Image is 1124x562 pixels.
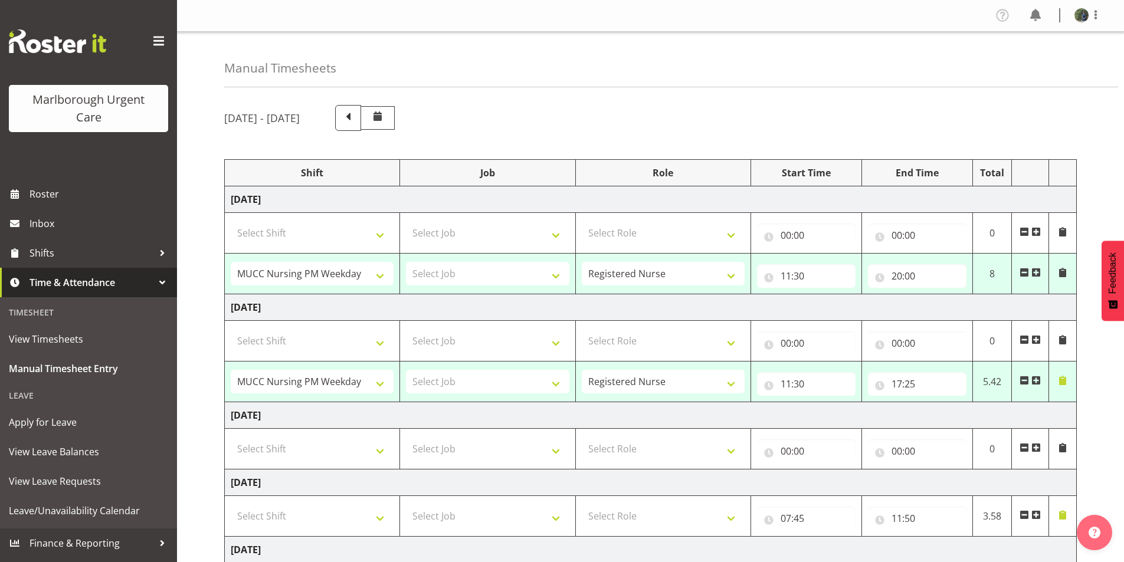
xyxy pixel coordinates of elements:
[9,443,168,461] span: View Leave Balances
[9,472,168,490] span: View Leave Requests
[757,224,856,247] input: Click to select...
[1074,8,1089,22] img: gloria-varghese83ea2632f453239292d4b008d7aa8107.png
[30,244,153,262] span: Shifts
[224,111,300,124] h5: [DATE] - [DATE]
[757,264,856,288] input: Click to select...
[231,166,394,180] div: Shift
[225,294,1077,321] td: [DATE]
[30,185,171,203] span: Roster
[30,274,153,291] span: Time & Attendance
[972,496,1012,537] td: 3.58
[972,213,1012,254] td: 0
[972,429,1012,469] td: 0
[9,330,168,348] span: View Timesheets
[757,166,856,180] div: Start Time
[1102,241,1124,321] button: Feedback - Show survey
[868,331,966,355] input: Click to select...
[1089,527,1100,538] img: help-xxl-2.png
[868,507,966,530] input: Click to select...
[3,354,174,383] a: Manual Timesheet Entry
[868,264,966,288] input: Click to select...
[972,254,1012,294] td: 8
[3,437,174,466] a: View Leave Balances
[868,372,966,396] input: Click to select...
[224,61,336,75] h4: Manual Timesheets
[757,331,856,355] input: Click to select...
[757,372,856,396] input: Click to select...
[972,361,1012,402] td: 5.42
[868,166,966,180] div: End Time
[3,466,174,496] a: View Leave Requests
[406,166,569,180] div: Job
[9,502,168,520] span: Leave/Unavailability Calendar
[582,166,745,180] div: Role
[3,407,174,437] a: Apply for Leave
[868,439,966,463] input: Click to select...
[979,166,1006,180] div: Total
[9,360,168,377] span: Manual Timesheet Entry
[30,534,153,552] span: Finance & Reporting
[225,402,1077,429] td: [DATE]
[225,186,1077,213] td: [DATE]
[757,507,856,530] input: Click to select...
[3,383,174,407] div: Leave
[225,469,1077,496] td: [DATE]
[3,324,174,354] a: View Timesheets
[972,321,1012,361] td: 0
[3,496,174,525] a: Leave/Unavailability Calendar
[757,439,856,463] input: Click to select...
[9,29,106,53] img: Rosterit website logo
[1107,252,1118,294] span: Feedback
[21,91,156,126] div: Marlborough Urgent Care
[9,413,168,431] span: Apply for Leave
[30,215,171,232] span: Inbox
[868,224,966,247] input: Click to select...
[3,300,174,324] div: Timesheet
